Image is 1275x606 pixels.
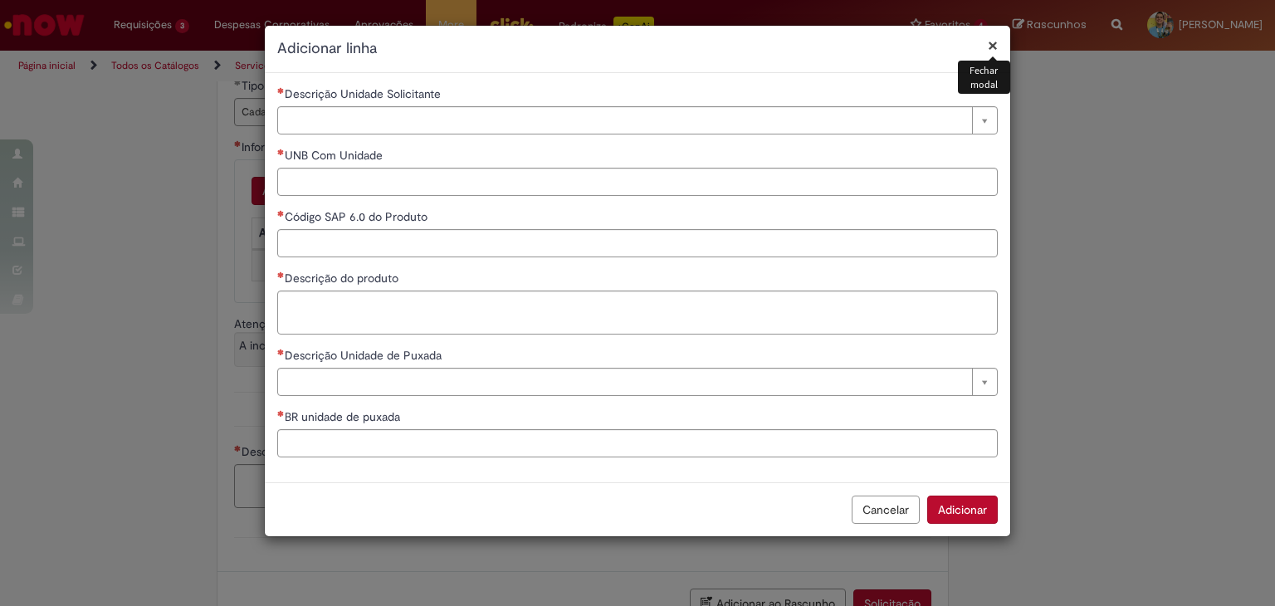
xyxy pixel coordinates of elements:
input: Código SAP 6.0 do Produto [277,229,998,257]
div: Fechar modal [958,61,1010,94]
button: Adicionar [927,496,998,524]
button: Fechar modal [988,37,998,54]
a: Limpar campo Descrição Unidade Solicitante [277,106,998,134]
span: Necessários [277,410,285,417]
span: Necessários - Descrição Unidade Solicitante [285,86,444,101]
span: Necessários - Descrição Unidade de Puxada [285,348,445,363]
span: Código SAP 6.0 do Produto [285,209,431,224]
button: Cancelar [852,496,920,524]
textarea: Descrição do produto [277,291,998,335]
span: Necessários [277,149,285,155]
input: UNB Com Unidade [277,168,998,196]
h2: Adicionar linha [277,38,998,60]
span: Necessários [277,349,285,355]
span: UNB Com Unidade [285,148,386,163]
span: Descrição do produto [285,271,402,286]
span: Necessários [277,210,285,217]
input: BR unidade de puxada [277,429,998,457]
a: Limpar campo Descrição Unidade de Puxada [277,368,998,396]
span: Necessários [277,87,285,94]
span: BR unidade de puxada [285,409,403,424]
span: Necessários [277,271,285,278]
